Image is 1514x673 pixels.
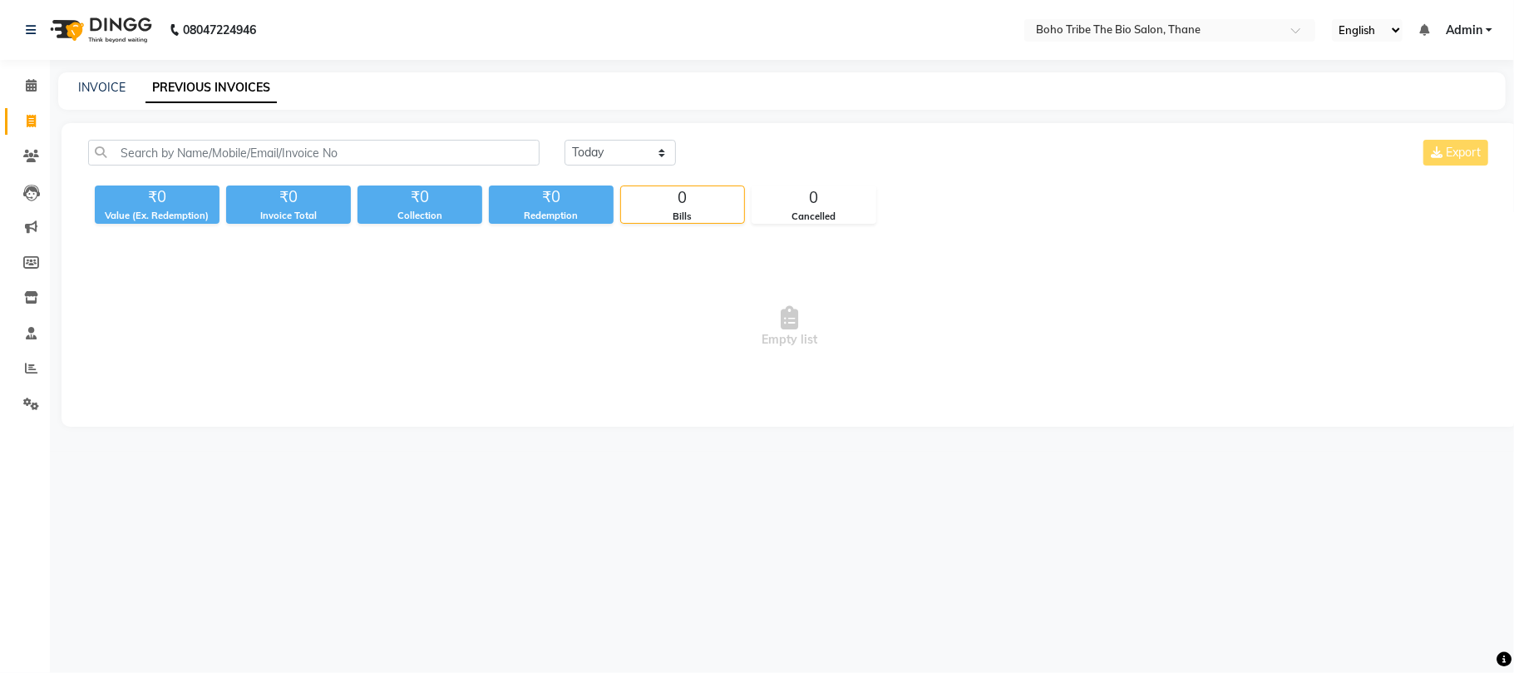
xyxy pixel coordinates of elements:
div: 0 [752,186,875,210]
div: 0 [621,186,744,210]
div: Collection [358,209,482,223]
a: PREVIOUS INVOICES [145,73,277,103]
a: INVOICE [78,80,126,95]
input: Search by Name/Mobile/Email/Invoice No [88,140,540,166]
div: Invoice Total [226,209,351,223]
span: Empty list [88,244,1492,410]
div: ₹0 [489,186,614,209]
div: Redemption [489,209,614,223]
b: 08047224946 [183,7,256,53]
div: ₹0 [358,186,482,209]
img: logo [42,7,156,53]
div: ₹0 [95,186,219,209]
div: Bills [621,210,744,224]
div: Value (Ex. Redemption) [95,209,219,223]
div: Cancelled [752,210,875,224]
span: Admin [1446,22,1482,39]
div: ₹0 [226,186,351,209]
